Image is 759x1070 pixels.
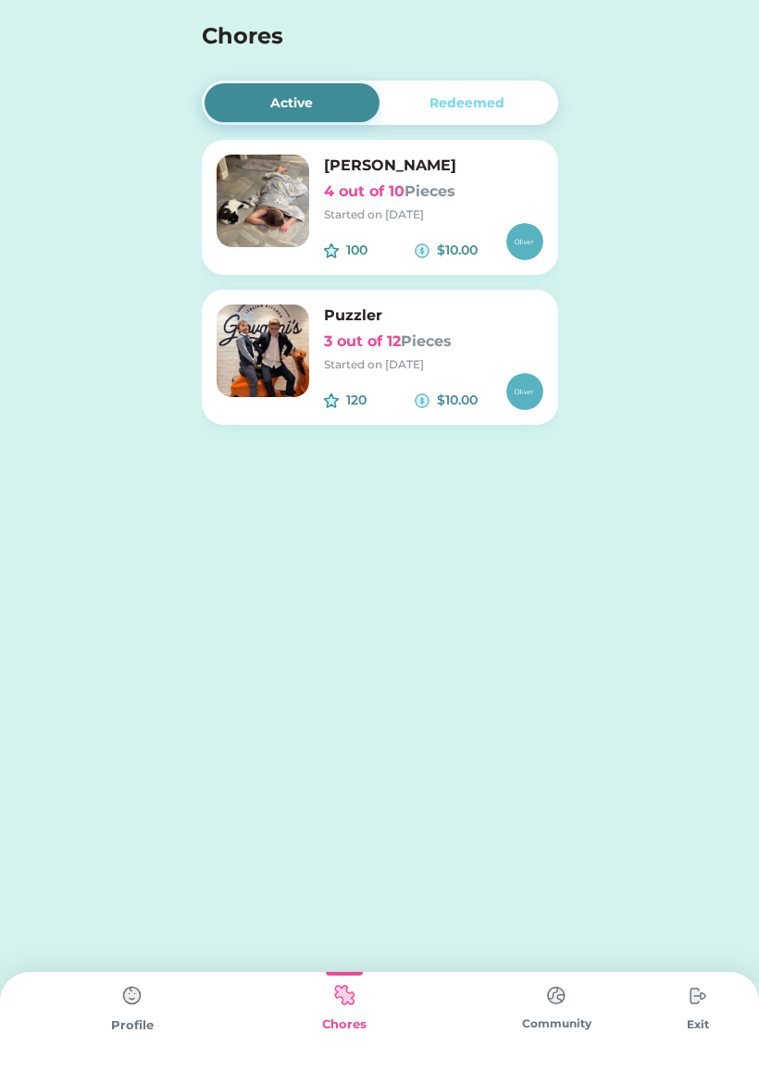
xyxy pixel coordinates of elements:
img: type%3Dkids%2C%20state%3Dselected.svg [326,977,363,1014]
h6: Puzzler [324,305,543,327]
img: image.png [217,155,309,247]
h4: Chores [202,19,508,53]
div: 120 [346,391,416,410]
img: image.png [217,305,309,397]
div: Active [270,93,313,113]
div: 100 [346,241,416,260]
div: Started on [DATE] [324,356,543,373]
h6: 4 out of 10 [324,180,543,203]
h6: 3 out of 12 [324,330,543,353]
font: Pieces [401,332,452,350]
div: Chores [238,1015,450,1034]
img: interface-favorite-star--reward-rating-rate-social-star-media-favorite-like-stars.svg [324,393,339,408]
div: Community [451,1015,663,1032]
div: $10.00 [437,241,506,260]
img: type%3Dchores%2C%20state%3Ddefault.svg [679,977,716,1014]
div: Exit [663,1016,733,1033]
h6: [PERSON_NAME] [324,155,543,177]
img: money-cash-dollar-coin--accounting-billing-payment-cash-coin-currency-money-finance.svg [415,243,429,258]
div: Profile [26,1016,238,1035]
div: $10.00 [437,391,506,410]
div: Started on [DATE] [324,206,543,223]
font: Pieces [404,182,455,200]
img: interface-favorite-star--reward-rating-rate-social-star-media-favorite-like-stars.svg [324,243,339,258]
img: type%3Dchores%2C%20state%3Ddefault.svg [538,977,575,1014]
img: type%3Dchores%2C%20state%3Ddefault.svg [114,977,151,1014]
div: Redeemed [429,93,504,113]
img: money-cash-dollar-coin--accounting-billing-payment-cash-coin-currency-money-finance.svg [415,393,429,408]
